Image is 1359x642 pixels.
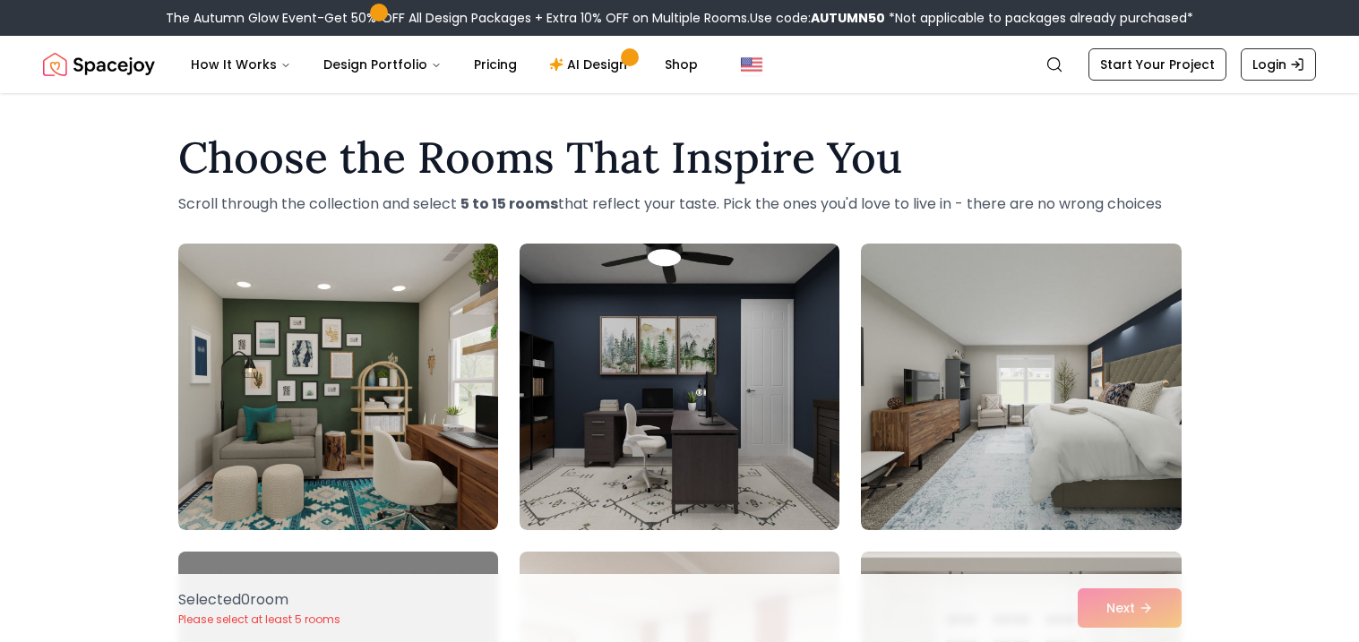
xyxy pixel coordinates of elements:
span: *Not applicable to packages already purchased* [885,9,1193,27]
a: Start Your Project [1088,48,1226,81]
button: How It Works [176,47,305,82]
img: United States [741,54,762,75]
b: AUTUMN50 [811,9,885,27]
button: Design Portfolio [309,47,456,82]
div: The Autumn Glow Event-Get 50% OFF All Design Packages + Extra 10% OFF on Multiple Rooms. [166,9,1193,27]
h1: Choose the Rooms That Inspire You [178,136,1182,179]
a: Login [1241,48,1316,81]
a: Pricing [460,47,531,82]
span: Use code: [750,9,885,27]
img: Room room-3 [861,244,1181,530]
p: Please select at least 5 rooms [178,612,340,627]
p: Selected 0 room [178,589,340,611]
p: Scroll through the collection and select that reflect your taste. Pick the ones you'd love to liv... [178,193,1182,215]
img: Room room-2 [520,244,839,530]
strong: 5 to 15 rooms [460,193,558,214]
img: Spacejoy Logo [43,47,155,82]
img: Room room-1 [178,244,498,530]
a: AI Design [535,47,647,82]
a: Shop [650,47,712,82]
nav: Global [43,36,1316,93]
a: Spacejoy [43,47,155,82]
nav: Main [176,47,712,82]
